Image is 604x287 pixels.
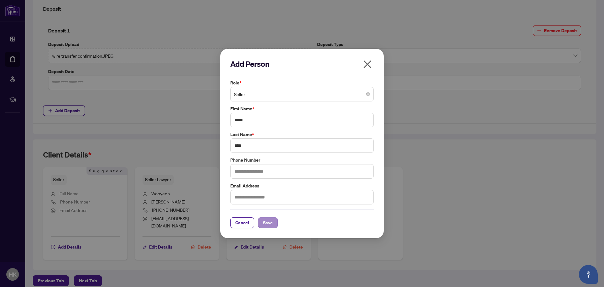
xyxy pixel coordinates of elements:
[230,217,254,228] button: Cancel
[258,217,278,228] button: Save
[230,79,374,86] label: Role
[234,88,370,100] span: Seller
[366,92,370,96] span: close-circle
[579,265,598,284] button: Open asap
[230,59,374,69] h2: Add Person
[230,131,374,138] label: Last Name
[230,105,374,112] label: First Name
[230,182,374,189] label: Email Address
[362,59,372,69] span: close
[263,218,273,228] span: Save
[235,218,249,228] span: Cancel
[230,157,374,164] label: Phone Number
